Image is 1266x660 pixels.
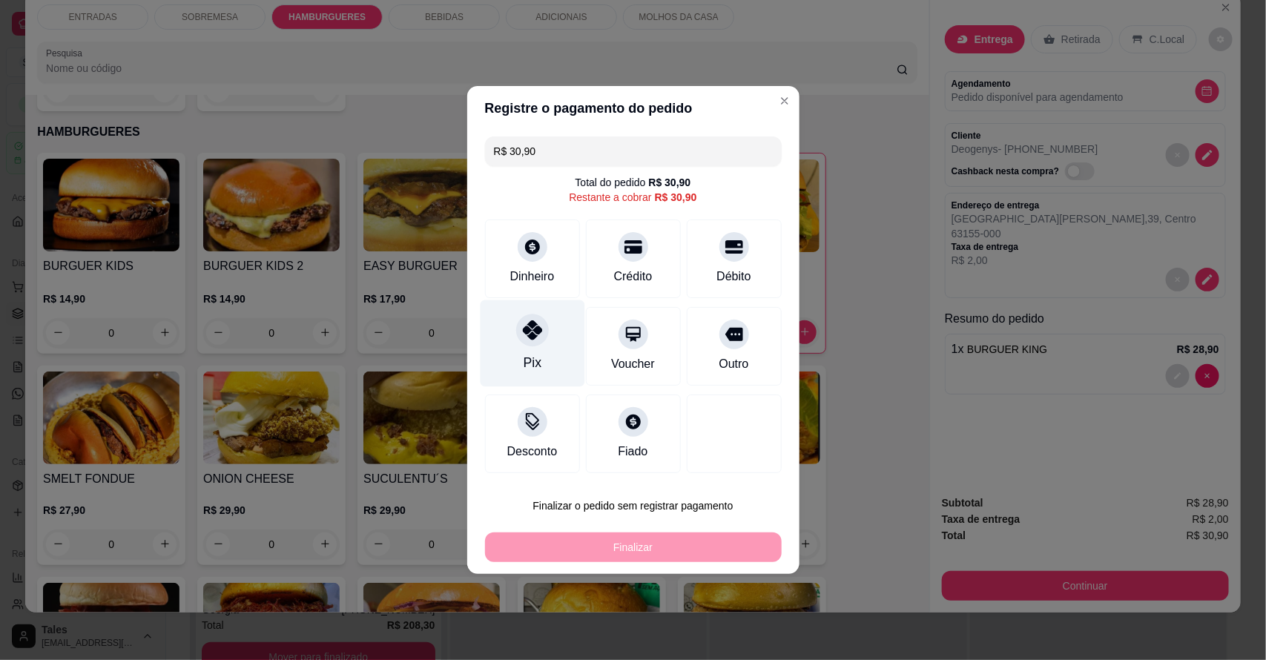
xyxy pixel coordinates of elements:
div: Voucher [611,355,655,373]
div: R$ 30,90 [649,175,691,190]
div: Débito [716,268,751,286]
button: Finalizar o pedido sem registrar pagamento [485,491,782,521]
input: Ex.: hambúrguer de cordeiro [494,136,773,166]
header: Registre o pagamento do pedido [467,86,800,131]
div: Crédito [614,268,653,286]
button: Close [773,89,797,113]
div: Dinheiro [510,268,555,286]
div: Outro [719,355,748,373]
div: Total do pedido [576,175,691,190]
div: Desconto [507,443,558,461]
div: Restante a cobrar [569,190,696,205]
div: Pix [523,353,541,372]
div: R$ 30,90 [655,190,697,205]
div: Fiado [618,443,647,461]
